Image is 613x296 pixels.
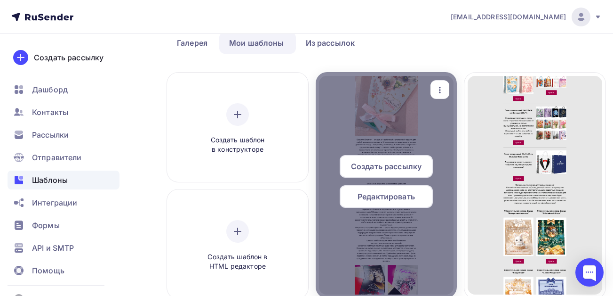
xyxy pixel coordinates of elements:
[32,107,68,118] span: Контакты
[167,32,217,54] a: Галерея
[451,12,566,22] span: [EMAIL_ADDRESS][DOMAIN_NAME]
[32,174,68,186] span: Шаблоны
[8,125,119,144] a: Рассылки
[8,103,119,122] a: Контакты
[32,265,64,276] span: Помощь
[351,161,422,172] span: Создать рассылку
[451,8,602,26] a: [EMAIL_ADDRESS][DOMAIN_NAME]
[32,220,60,231] span: Формы
[193,252,282,271] span: Создать шаблон в HTML редакторе
[358,191,415,202] span: Редактировать
[32,197,77,208] span: Интеграции
[219,32,294,54] a: Мои шаблоны
[193,135,282,155] span: Создать шаблон в конструкторе
[32,84,68,95] span: Дашборд
[296,32,365,54] a: Из рассылок
[32,129,69,140] span: Рассылки
[8,171,119,189] a: Шаблоны
[8,216,119,235] a: Формы
[34,52,103,63] div: Создать рассылку
[8,80,119,99] a: Дашборд
[32,152,82,163] span: Отправители
[8,148,119,167] a: Отправители
[32,242,74,254] span: API и SMTP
